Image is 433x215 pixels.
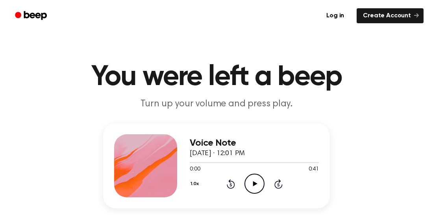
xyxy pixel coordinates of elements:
[9,8,54,24] a: Beep
[65,98,368,111] p: Turn up your volume and press play.
[190,177,202,191] button: 1.0x
[309,165,319,174] span: 0:41
[15,63,418,91] h1: You were left a beep
[357,8,424,23] a: Create Account
[318,7,352,25] a: Log in
[190,150,245,157] span: [DATE] · 12:01 PM
[190,165,200,174] span: 0:00
[190,138,319,148] h3: Voice Note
